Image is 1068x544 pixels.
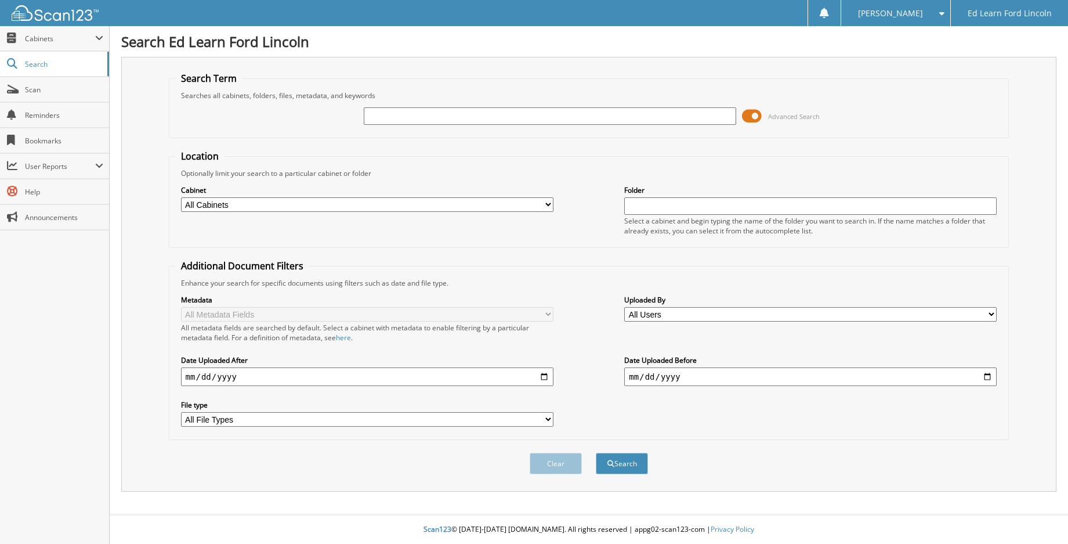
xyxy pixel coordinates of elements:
span: Scan123 [423,524,451,534]
a: Privacy Policy [711,524,754,534]
span: Search [25,59,102,69]
label: File type [181,400,553,410]
legend: Additional Document Filters [175,260,309,272]
span: User Reports [25,161,95,171]
label: Metadata [181,295,553,305]
button: Search [596,453,648,474]
div: Enhance your search for specific documents using filters such as date and file type. [175,278,1003,288]
div: Searches all cabinets, folders, files, metadata, and keywords [175,91,1003,100]
div: © [DATE]-[DATE] [DOMAIN_NAME]. All rights reserved | appg02-scan123-com | [110,516,1068,544]
label: Uploaded By [624,295,997,305]
span: Scan [25,85,103,95]
label: Cabinet [181,185,553,195]
div: All metadata fields are searched by default. Select a cabinet with metadata to enable filtering b... [181,323,553,343]
img: scan123-logo-white.svg [12,5,99,21]
label: Folder [624,185,997,195]
span: Announcements [25,212,103,222]
input: end [624,368,997,386]
span: Reminders [25,110,103,120]
label: Date Uploaded After [181,355,553,365]
a: here [336,333,351,343]
button: Clear [530,453,582,474]
span: Ed Learn Ford Lincoln [968,10,1052,17]
span: Help [25,187,103,197]
h1: Search Ed Learn Ford Lincoln [121,32,1056,51]
legend: Search Term [175,72,242,85]
span: Advanced Search [768,112,820,121]
span: [PERSON_NAME] [858,10,923,17]
div: Optionally limit your search to a particular cabinet or folder [175,168,1003,178]
span: Bookmarks [25,136,103,146]
input: start [181,368,553,386]
span: Cabinets [25,34,95,44]
div: Select a cabinet and begin typing the name of the folder you want to search in. If the name match... [624,216,997,236]
legend: Location [175,150,225,163]
label: Date Uploaded Before [624,355,997,365]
